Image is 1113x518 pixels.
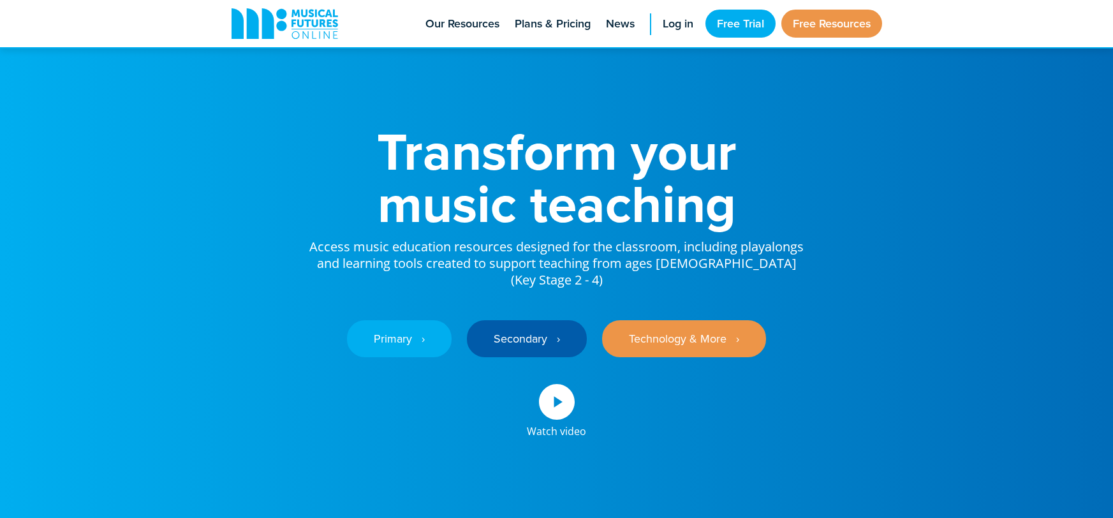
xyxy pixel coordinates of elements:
[515,15,591,33] span: Plans & Pricing
[602,320,766,357] a: Technology & More ‎‏‏‎ ‎ ›
[663,15,693,33] span: Log in
[347,320,452,357] a: Primary ‎‏‏‎ ‎ ›
[308,125,806,230] h1: Transform your music teaching
[467,320,587,357] a: Secondary ‎‏‏‎ ‎ ›
[781,10,882,38] a: Free Resources
[606,15,635,33] span: News
[308,230,806,288] p: Access music education resources designed for the classroom, including playalongs and learning to...
[705,10,776,38] a: Free Trial
[527,420,586,436] div: Watch video
[425,15,499,33] span: Our Resources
